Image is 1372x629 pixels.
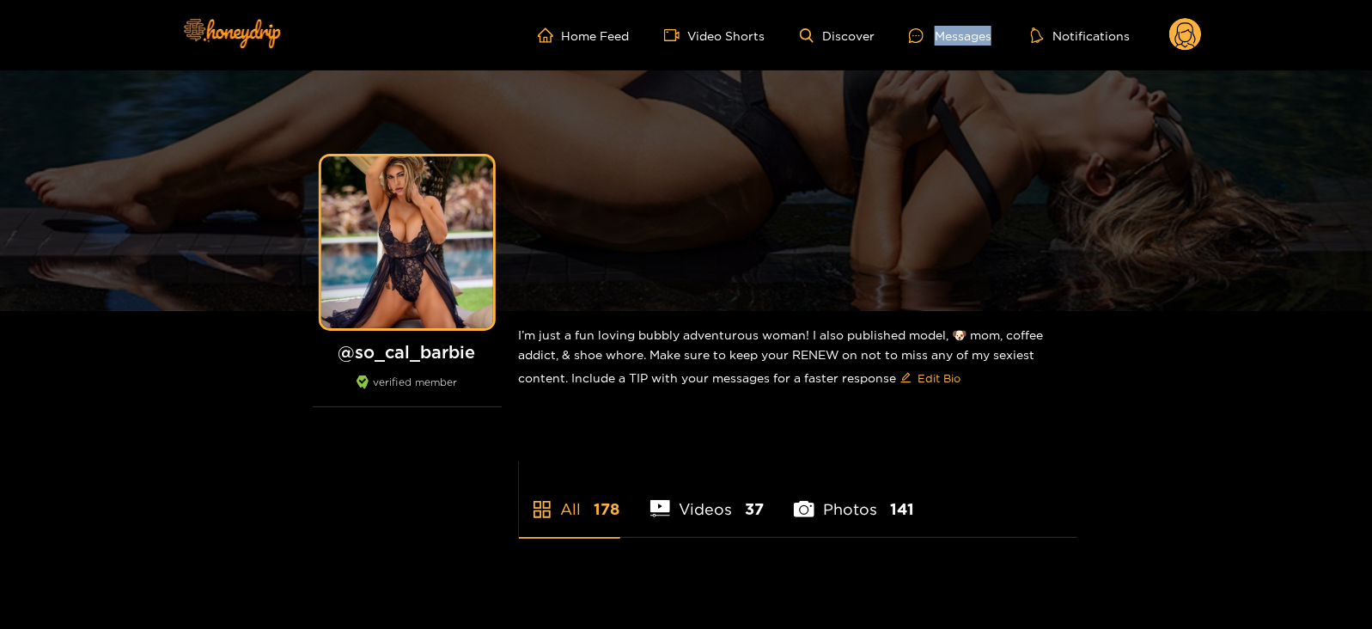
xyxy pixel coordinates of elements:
h1: @ so_cal_barbie [313,341,502,363]
span: Edit Bio [918,369,961,387]
span: 37 [745,498,764,520]
div: I’m just a fun loving bubbly adventurous woman! I also published model, 🐶 mom, coffee addict, & s... [519,311,1077,406]
span: 178 [595,498,620,520]
a: Video Shorts [664,27,765,43]
div: Messages [909,26,991,46]
span: appstore [532,499,552,520]
li: Videos [650,460,765,537]
li: All [519,460,620,537]
div: verified member [313,376,502,407]
span: home [538,27,562,43]
button: Notifications [1026,27,1135,44]
a: Home Feed [538,27,630,43]
li: Photos [794,460,914,537]
span: edit [900,372,912,385]
a: Discover [800,28,875,43]
span: 141 [890,498,914,520]
button: editEdit Bio [897,364,965,392]
span: video-camera [664,27,688,43]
